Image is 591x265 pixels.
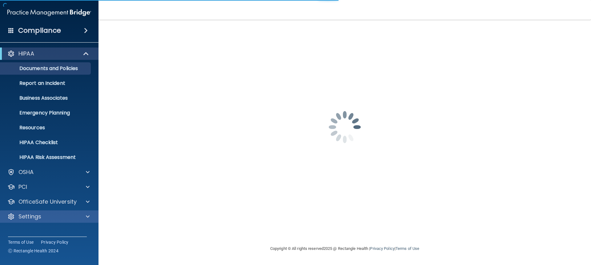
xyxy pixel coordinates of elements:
[7,168,90,176] a: OSHA
[4,154,88,160] p: HIPAA Risk Assessment
[314,96,376,158] img: spinner.e123f6fc.gif
[4,125,88,131] p: Resources
[396,246,419,251] a: Terms of Use
[18,50,34,57] p: HIPAA
[232,239,457,259] div: Copyright © All rights reserved 2025 @ Rectangle Health | |
[4,80,88,86] p: Report an Incident
[4,65,88,72] p: Documents and Policies
[18,213,41,220] p: Settings
[18,183,27,191] p: PCI
[7,213,90,220] a: Settings
[7,198,90,205] a: OfficeSafe University
[7,183,90,191] a: PCI
[7,6,91,19] img: PMB logo
[8,239,34,245] a: Terms of Use
[18,198,77,205] p: OfficeSafe University
[7,50,89,57] a: HIPAA
[18,168,34,176] p: OSHA
[8,248,58,254] span: Ⓒ Rectangle Health 2024
[18,26,61,35] h4: Compliance
[4,95,88,101] p: Business Associates
[4,110,88,116] p: Emergency Planning
[4,139,88,146] p: HIPAA Checklist
[370,246,394,251] a: Privacy Policy
[41,239,69,245] a: Privacy Policy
